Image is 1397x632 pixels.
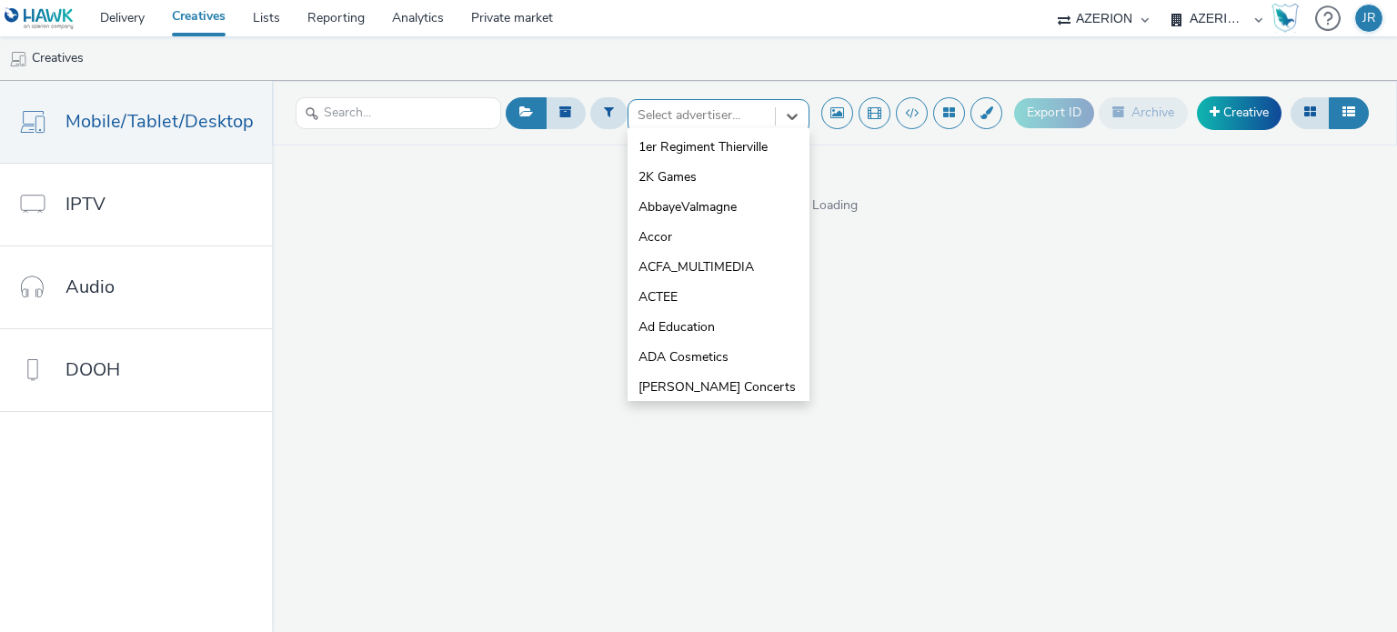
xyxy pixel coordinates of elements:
[638,258,754,276] span: ACFA_MULTIMEDIA
[638,168,697,186] span: 2K Games
[296,97,501,129] input: Search...
[65,356,120,383] span: DOOH
[65,274,115,300] span: Audio
[1197,96,1281,129] a: Creative
[65,108,254,135] span: Mobile/Tablet/Desktop
[638,378,796,396] span: [PERSON_NAME] Concerts
[1271,4,1306,33] a: Hawk Academy
[1099,97,1188,128] button: Archive
[1291,97,1330,128] button: Grid
[638,138,768,156] span: 1er Regiment Thierville
[1329,97,1369,128] button: Table
[638,348,729,366] span: ADA Cosmetics
[638,318,715,336] span: Ad Education
[1362,5,1376,32] div: JR
[1014,98,1094,127] button: Export ID
[5,7,75,30] img: undefined Logo
[638,228,672,246] span: Accor
[638,288,678,306] span: ACTEE
[9,50,27,68] img: mobile
[65,191,106,217] span: IPTV
[638,198,737,216] span: AbbayeValmagne
[272,196,1397,215] span: Loading
[1271,4,1299,33] img: Hawk Academy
